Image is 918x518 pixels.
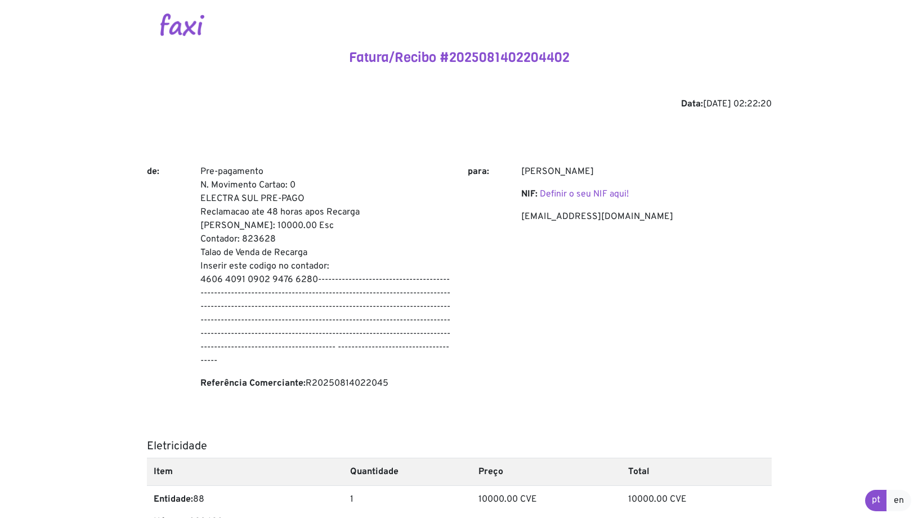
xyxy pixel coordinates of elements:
[200,165,451,368] p: Pre-pagamento N. Movimento Cartao: 0 ELECTRA SUL PRE-PAGO Reclamacao ate 48 horas apos Recarga [P...
[147,97,772,111] div: [DATE] 02:22:20
[343,458,472,485] th: Quantidade
[521,189,538,200] b: NIF:
[154,494,193,505] b: Entidade:
[200,378,306,389] b: Referência Comerciante:
[468,166,489,177] b: para:
[472,458,621,485] th: Preço
[621,458,771,485] th: Total
[540,189,629,200] a: Definir o seu NIF aqui!
[147,166,159,177] b: de:
[147,458,343,485] th: Item
[865,490,887,511] a: pt
[200,377,451,390] p: R20250814022045
[147,440,772,453] h5: Eletricidade
[147,50,772,66] h4: Fatura/Recibo #2025081402204402
[886,490,911,511] a: en
[521,210,772,224] p: [EMAIL_ADDRESS][DOMAIN_NAME]
[154,493,337,506] p: 88
[681,99,703,110] b: Data:
[521,165,772,178] p: [PERSON_NAME]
